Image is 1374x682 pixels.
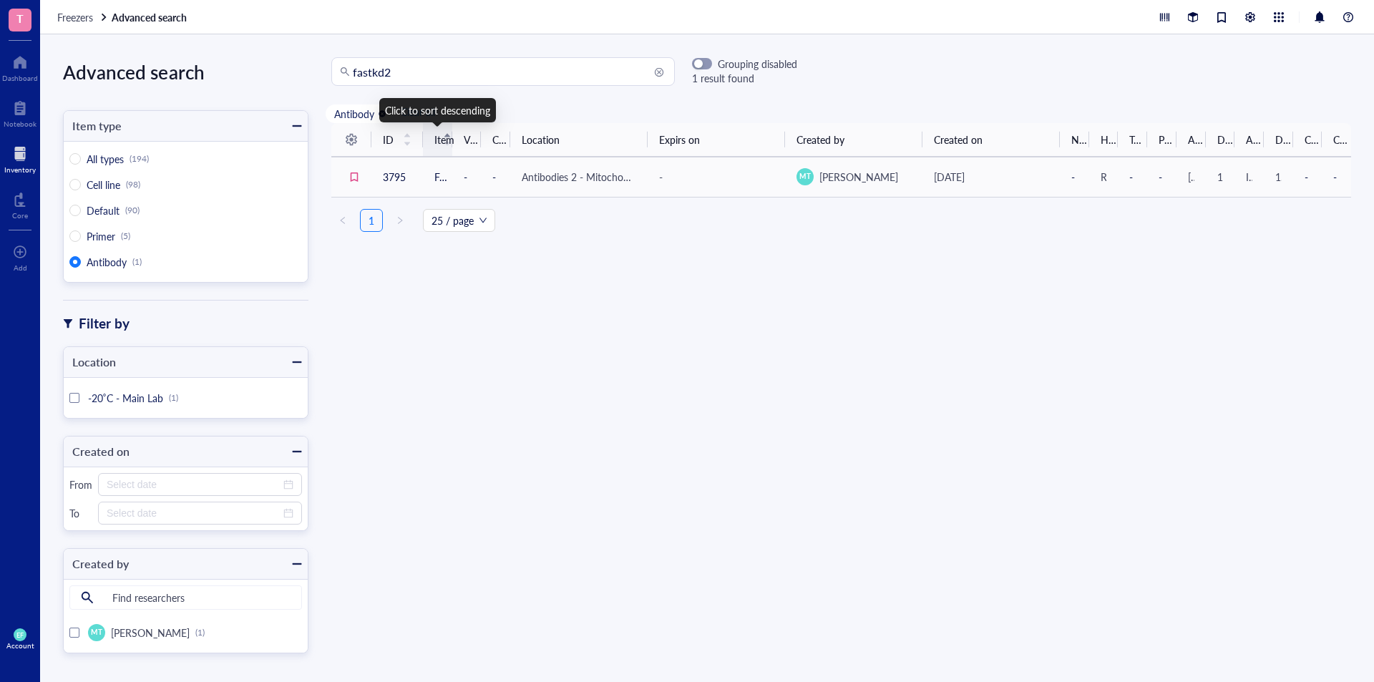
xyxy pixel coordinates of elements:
th: Notes [1060,123,1089,157]
div: Click to sort descending [379,98,496,122]
th: Conjugate [1322,123,1351,157]
div: 1 result found [692,70,797,86]
a: 1 [361,210,382,231]
div: Item type [64,116,122,136]
div: (5) [121,230,130,242]
a: Freezers [57,11,109,24]
div: Grouping disabled [718,57,797,70]
td: - [1147,157,1176,197]
span: Antibody [87,255,127,269]
th: Created by [785,123,922,157]
span: left [338,216,347,225]
a: Advanced search [112,11,190,24]
span: EF [16,631,24,639]
div: Inventory [4,165,36,174]
td: - [481,157,510,197]
div: To [69,507,92,520]
span: 1:2000 [1217,170,1249,184]
div: Location [64,352,116,372]
th: Item [423,123,452,157]
th: Application 1 [1176,123,1206,157]
th: Expirs on [648,123,785,157]
td: - [1322,157,1351,197]
button: left [331,209,354,232]
th: Volume [452,123,482,157]
div: Page Size [423,209,495,232]
span: IF [1246,170,1257,184]
li: 1 [360,209,383,232]
div: Antibodies 2 - Mitochondria [522,169,636,185]
td: - [452,157,482,197]
th: Primary / Secondary [1147,123,1176,157]
span: MT [799,172,810,182]
span: Cell line [87,177,120,192]
td: 1:500 [1264,157,1293,197]
input: Select date [107,505,281,521]
span: -20˚C - Main Lab [88,391,163,405]
th: Concentration [481,123,510,157]
span: Freezers [57,10,93,24]
div: [DATE] [934,169,1048,185]
div: Account [6,641,34,650]
span: [PERSON_NAME] [819,170,898,184]
td: - [1293,157,1322,197]
li: Next Page [389,209,411,232]
span: Default [87,203,120,218]
button: right [389,209,411,232]
td: - [1060,157,1089,197]
th: Target species [1118,123,1147,157]
div: (1) [195,627,205,638]
li: Previous Page [331,209,354,232]
span: Rabbit [1101,170,1129,184]
span: T [16,9,24,27]
div: Created on [64,442,130,462]
div: (90) [125,205,140,216]
th: Location [510,123,648,157]
td: 3795 [371,157,423,197]
span: [PERSON_NAME] [111,625,190,640]
a: Core [12,188,28,220]
div: (194) [130,153,149,165]
th: Created on [922,123,1060,157]
span: 1:500 [1275,170,1301,184]
div: - [659,169,774,185]
span: right [396,216,404,225]
th: Dilution 2 [1264,123,1293,157]
div: (98) [126,179,140,190]
span: All types [87,152,124,166]
div: Antibody [334,107,374,120]
td: - [1118,157,1147,197]
div: Dashboard [2,74,38,82]
span: Primer [87,229,115,243]
a: Dashboard [2,51,38,82]
div: Add [14,263,27,272]
span: MT [91,627,102,638]
span: 25 / page [432,210,487,231]
div: From [69,478,92,491]
td: Rabbit [1089,157,1119,197]
th: ID [371,123,423,157]
th: Application 2 [1234,123,1264,157]
div: (1) [169,392,178,404]
td: IF [1234,157,1264,197]
span: ID [383,132,394,147]
div: Notebook [4,120,36,128]
span: [MEDICAL_DATA] [1188,170,1267,184]
td: FASTKD2 Rabbit Poly Ab [423,157,452,197]
td: Western Blot [1176,157,1206,197]
div: Core [12,211,28,220]
div: (1) [132,256,142,268]
div: Created by [64,554,129,574]
div: Advanced search [63,57,308,87]
div: Filter by [79,313,130,333]
th: Dilution 1 [1206,123,1235,157]
td: 1:2000 [1206,157,1235,197]
a: Inventory [4,142,36,174]
th: Clone [1293,123,1322,157]
th: Host [1089,123,1119,157]
a: Notebook [4,97,36,128]
input: Select date [107,477,281,492]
